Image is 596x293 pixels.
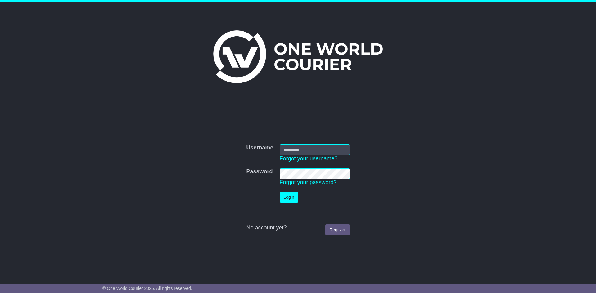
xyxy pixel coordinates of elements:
a: Forgot your password? [280,179,337,185]
label: Password [246,168,273,175]
div: No account yet? [246,224,350,231]
label: Username [246,144,273,151]
a: Register [325,224,350,235]
span: © One World Courier 2025. All rights reserved. [102,286,192,291]
img: One World [213,30,383,83]
button: Login [280,192,298,203]
a: Forgot your username? [280,155,338,162]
